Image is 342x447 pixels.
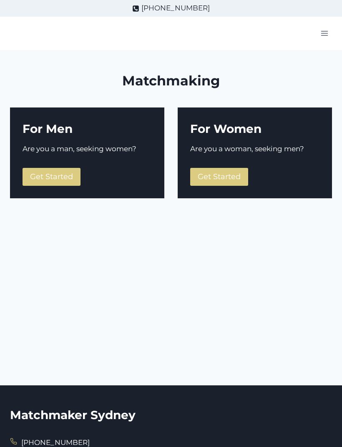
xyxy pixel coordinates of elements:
h2: For Women [190,120,319,137]
h2: For Men [23,120,152,137]
h2: Matchmaker Sydney [10,406,332,424]
p: Are you a woman, seeking men? [190,143,319,155]
p: Are you a man, seeking women? [23,143,152,155]
a: [PHONE_NUMBER] [132,2,210,14]
h1: Matchmaking [10,71,332,91]
a: Get Started [23,168,80,186]
span: Get Started [198,172,241,181]
a: [PHONE_NUMBER] [21,438,90,447]
span: Get Started [30,172,73,181]
a: Get Started [190,168,248,186]
button: Open menu [317,27,332,40]
span: [PHONE_NUMBER] [141,2,210,14]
